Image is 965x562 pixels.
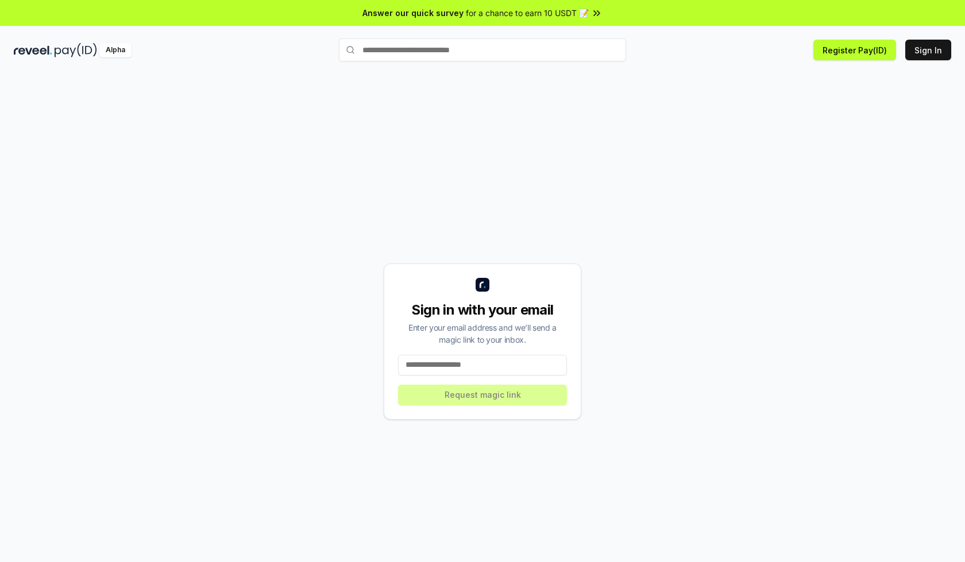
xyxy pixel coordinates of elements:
span: Answer our quick survey [362,7,464,19]
button: Register Pay(ID) [813,40,896,60]
span: for a chance to earn 10 USDT 📝 [466,7,589,19]
img: pay_id [55,43,97,57]
img: reveel_dark [14,43,52,57]
img: logo_small [476,278,489,292]
div: Sign in with your email [398,301,567,319]
div: Enter your email address and we’ll send a magic link to your inbox. [398,321,567,346]
button: Sign In [905,40,951,60]
div: Alpha [99,43,132,57]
